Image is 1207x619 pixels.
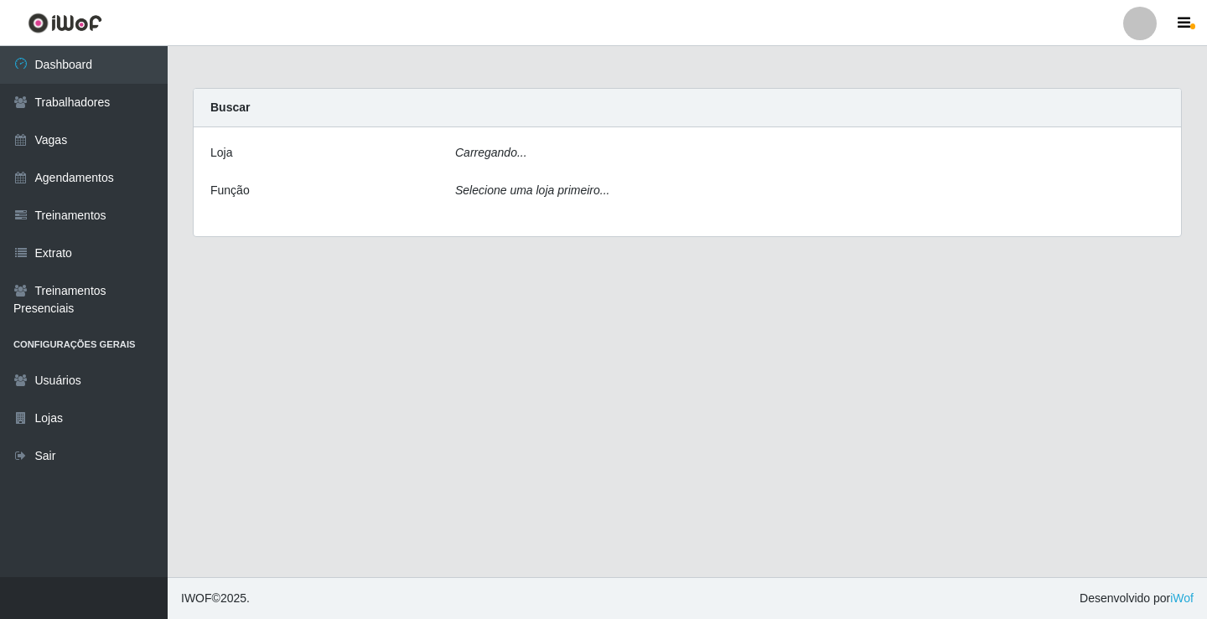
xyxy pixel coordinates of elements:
[28,13,102,34] img: CoreUI Logo
[210,182,250,199] label: Função
[181,590,250,607] span: © 2025 .
[181,591,212,605] span: IWOF
[1080,590,1194,607] span: Desenvolvido por
[455,183,609,197] i: Selecione uma loja primeiro...
[1170,591,1194,605] a: iWof
[210,144,232,162] label: Loja
[210,101,250,114] strong: Buscar
[455,146,527,159] i: Carregando...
